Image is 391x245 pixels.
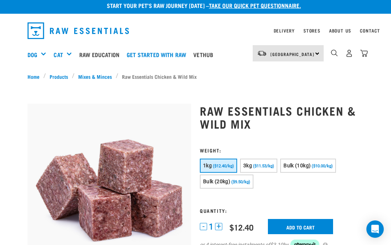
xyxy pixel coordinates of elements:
[200,223,207,230] button: -
[200,104,363,130] h1: Raw Essentials Chicken & Wild Mix
[303,29,320,32] a: Stores
[312,164,333,168] span: ($10.00/kg)
[215,223,222,230] button: +
[209,4,301,7] a: take our quick pet questionnaire.
[22,20,369,42] nav: dropdown navigation
[77,40,125,69] a: Raw Education
[28,50,37,59] a: Dog
[203,179,230,184] span: Bulk (20kg)
[274,29,295,32] a: Delivery
[28,73,43,80] a: Home
[54,50,63,59] a: Cat
[253,164,274,168] span: ($11.53/kg)
[28,73,363,80] nav: breadcrumbs
[280,159,336,173] button: Bulk (10kg) ($10.00/kg)
[209,223,213,231] span: 1
[28,22,129,39] img: Raw Essentials Logo
[243,163,252,168] span: 3kg
[200,147,363,153] h3: Weight:
[360,50,368,57] img: home-icon@2x.png
[257,50,267,57] img: van-moving.png
[46,73,72,80] a: Products
[192,40,219,69] a: Vethub
[203,163,212,168] span: 1kg
[200,208,363,213] h3: Quantity:
[200,159,237,173] button: 1kg ($12.40/kg)
[270,53,314,55] span: [GEOGRAPHIC_DATA]
[283,163,311,168] span: Bulk (10kg)
[345,50,353,57] img: user.png
[360,29,380,32] a: Contact
[213,164,234,168] span: ($12.40/kg)
[230,223,253,232] div: $12.40
[240,159,277,173] button: 3kg ($11.53/kg)
[268,219,333,234] input: Add to cart
[329,29,351,32] a: About Us
[125,40,192,69] a: Get started with Raw
[366,220,384,238] div: Open Intercom Messenger
[231,180,250,184] span: ($9.50/kg)
[331,50,338,56] img: home-icon-1@2x.png
[75,73,116,80] a: Mixes & Minces
[200,175,253,189] button: Bulk (20kg) ($9.50/kg)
